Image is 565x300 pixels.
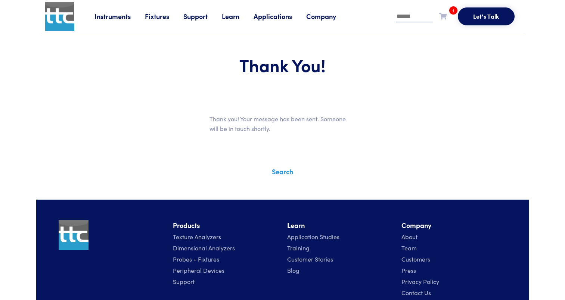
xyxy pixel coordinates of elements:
[173,220,278,231] li: Products
[59,220,89,250] img: ttc_logo_1x1_v1.0.png
[209,114,356,133] p: Thank you! Your message has been sent. Someone will be in touch shortly.
[287,220,392,231] li: Learn
[401,288,431,297] a: Contact Us
[173,232,221,241] a: Texture Analyzers
[94,12,145,21] a: Instruments
[173,277,195,285] a: Support
[401,220,507,231] li: Company
[287,232,339,241] a: Application Studies
[401,244,417,252] a: Team
[306,12,350,21] a: Company
[173,255,219,263] a: Probes + Fixtures
[458,7,515,25] button: Let's Talk
[287,266,299,274] a: Blog
[222,12,254,21] a: Learn
[401,277,439,285] a: Privacy Policy
[173,244,235,252] a: Dimensional Analyzers
[145,12,183,21] a: Fixtures
[45,2,74,31] img: ttc_logo_1x1_v1.0.png
[287,255,333,263] a: Customer Stories
[59,54,507,76] h1: Thank You!
[401,232,417,241] a: About
[183,12,222,21] a: Support
[439,11,447,21] a: 1
[401,266,416,274] a: Press
[401,255,430,263] a: Customers
[254,12,306,21] a: Applications
[287,244,310,252] a: Training
[449,6,457,15] span: 1
[173,266,224,274] a: Peripheral Devices
[272,167,293,176] a: Search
